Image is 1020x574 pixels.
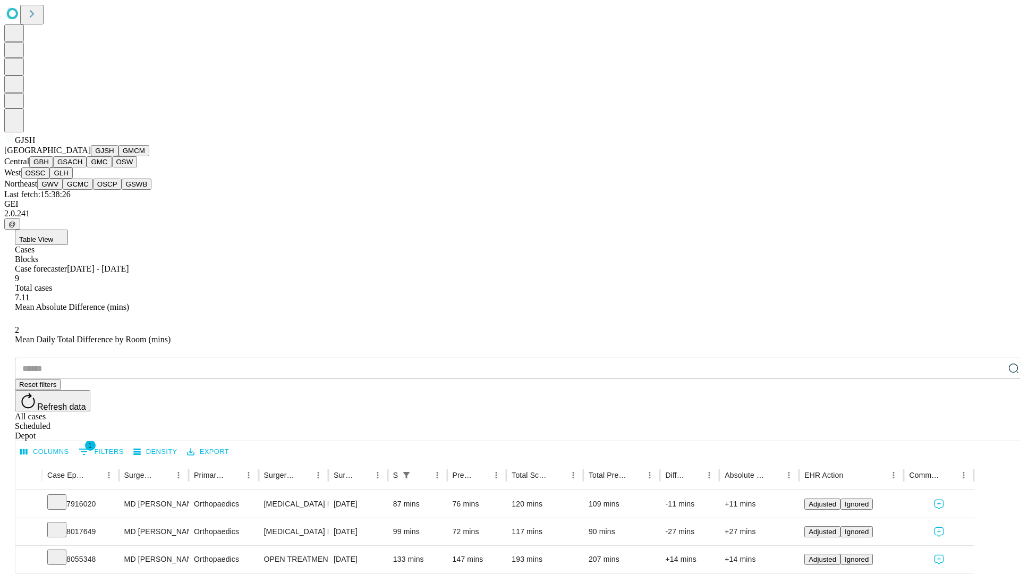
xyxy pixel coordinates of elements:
span: Central [4,157,29,166]
button: GSWB [122,179,152,190]
div: 120 mins [512,491,578,518]
button: GMC [87,156,112,167]
button: Expand [21,523,37,542]
span: Ignored [845,555,869,563]
button: Menu [956,468,971,483]
button: GSACH [53,156,87,167]
button: Expand [21,551,37,569]
span: Ignored [845,500,869,508]
span: 9 [15,274,19,283]
button: Adjusted [804,554,840,565]
span: Table View [19,235,53,243]
span: Reset filters [19,381,56,389]
div: 109 mins [589,491,655,518]
span: Adjusted [809,528,836,536]
div: Difference [665,471,686,479]
div: 8055348 [47,546,114,573]
button: GWV [37,179,63,190]
div: -11 mins [665,491,714,518]
button: Menu [566,468,581,483]
span: Adjusted [809,500,836,508]
button: Expand [21,495,37,514]
button: Menu [489,468,504,483]
div: 193 mins [512,546,578,573]
span: @ [8,220,16,228]
button: Adjusted [804,526,840,537]
button: Sort [415,468,430,483]
button: GMCM [118,145,149,156]
button: Sort [687,468,702,483]
button: GJSH [91,145,118,156]
button: Table View [15,230,68,245]
span: Refresh data [37,402,86,411]
button: Sort [767,468,781,483]
div: [MEDICAL_DATA] MEDIAL OR LATERAL MENISCECTOMY [264,518,323,545]
button: GBH [29,156,53,167]
button: Sort [226,468,241,483]
div: 76 mins [453,491,501,518]
div: 147 mins [453,546,501,573]
div: Total Predicted Duration [589,471,627,479]
div: 87 mins [393,491,442,518]
span: [GEOGRAPHIC_DATA] [4,146,91,155]
button: OSW [112,156,138,167]
button: Sort [355,468,370,483]
div: Orthopaedics [194,491,253,518]
button: Export [184,444,232,460]
button: Menu [171,468,186,483]
button: Sort [941,468,956,483]
button: Menu [101,468,116,483]
div: 117 mins [512,518,578,545]
span: 1 [85,440,96,451]
button: Menu [370,468,385,483]
button: @ [4,218,20,230]
div: +27 mins [725,518,794,545]
button: Select columns [18,444,72,460]
span: 7.11 [15,293,29,302]
div: +14 mins [725,546,794,573]
button: GLH [49,167,72,179]
button: Sort [474,468,489,483]
div: 8017649 [47,518,114,545]
span: Last fetch: 15:38:26 [4,190,71,199]
button: Sort [87,468,101,483]
div: 7916020 [47,491,114,518]
div: MD [PERSON_NAME] [PERSON_NAME] [124,491,183,518]
div: Comments [909,471,940,479]
button: Density [131,444,180,460]
div: 133 mins [393,546,442,573]
button: Sort [627,468,642,483]
div: GEI [4,199,1016,209]
button: Adjusted [804,499,840,510]
div: Absolute Difference [725,471,766,479]
div: 2.0.241 [4,209,1016,218]
button: Menu [642,468,657,483]
div: EHR Action [804,471,843,479]
button: Refresh data [15,390,90,411]
div: -27 mins [665,518,714,545]
button: Menu [311,468,326,483]
span: Mean Daily Total Difference by Room (mins) [15,335,171,344]
div: Predicted In Room Duration [453,471,473,479]
button: Menu [430,468,445,483]
div: Scheduled In Room Duration [393,471,398,479]
button: OSCP [93,179,122,190]
span: Case forecaster [15,264,67,273]
div: [MEDICAL_DATA] MEDIAL OR LATERAL MENISCECTOMY [264,491,323,518]
button: Reset filters [15,379,61,390]
div: Orthopaedics [194,518,253,545]
button: Menu [886,468,901,483]
span: [DATE] - [DATE] [67,264,129,273]
div: Surgery Date [334,471,354,479]
div: MD [PERSON_NAME] [PERSON_NAME] [124,518,183,545]
div: Surgery Name [264,471,295,479]
div: 72 mins [453,518,501,545]
span: GJSH [15,136,35,145]
div: [DATE] [334,518,382,545]
div: MD [PERSON_NAME] [PERSON_NAME] [124,546,183,573]
button: Show filters [76,443,126,460]
button: GCMC [63,179,93,190]
span: Adjusted [809,555,836,563]
div: [DATE] [334,491,382,518]
button: Sort [844,468,859,483]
